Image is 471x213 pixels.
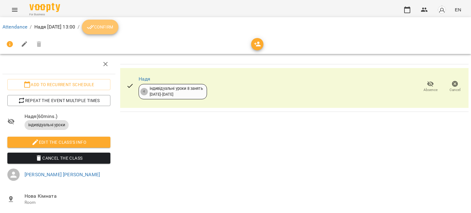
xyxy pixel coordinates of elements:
[7,137,110,148] button: Edit the class's Info
[12,139,105,146] span: Edit the class's Info
[29,3,60,12] img: Voopty Logo
[12,154,105,162] span: Cancel the class
[455,6,461,13] span: EN
[450,87,461,93] span: Cancel
[438,6,446,14] img: avatar_s.png
[423,87,438,93] span: Absence
[82,20,118,34] button: Confirm
[140,88,148,95] div: 4
[25,122,69,128] span: індивідуальні уроки
[12,81,105,88] span: Add to recurrent schedule
[418,78,443,95] button: Absence
[7,95,110,106] button: Repeat the event multiple times
[7,153,110,164] button: Cancel the class
[25,172,100,177] a: [PERSON_NAME] [PERSON_NAME]
[25,200,110,206] p: Room
[150,86,203,97] div: індивідуальні уроки 8 занять [DATE] - [DATE]
[25,113,110,120] span: Надя ( 60 mins. )
[7,79,110,90] button: Add to recurrent schedule
[7,2,22,17] button: Menu
[2,24,27,30] a: Attendance
[34,23,75,31] p: Надя [DATE] 13:00
[12,97,105,104] span: Repeat the event multiple times
[443,78,467,95] button: Cancel
[87,23,113,31] span: Confirm
[25,192,110,200] span: Нова Кімната
[30,23,32,31] li: /
[2,20,469,34] nav: breadcrumb
[78,23,79,31] li: /
[452,4,464,15] button: EN
[139,76,151,82] a: Надя
[29,13,60,17] span: For Business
